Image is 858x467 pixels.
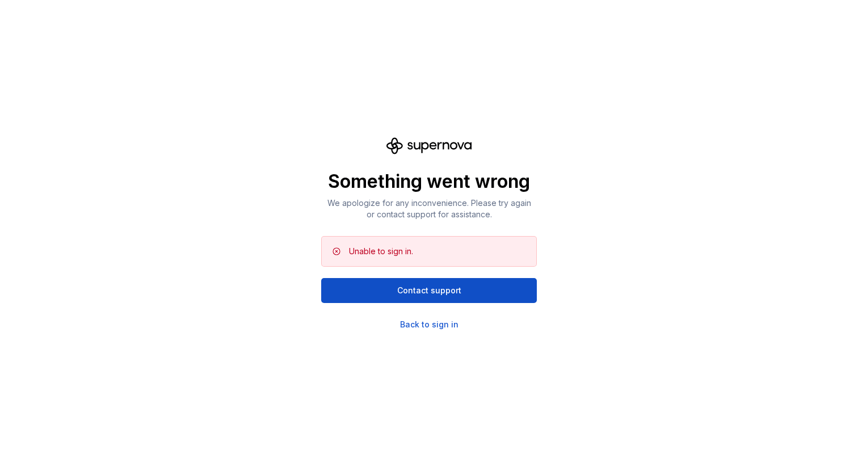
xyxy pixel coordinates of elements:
span: Contact support [397,285,461,296]
p: Something went wrong [321,170,537,193]
a: Back to sign in [400,319,459,330]
p: We apologize for any inconvenience. Please try again or contact support for assistance. [321,197,537,220]
div: Unable to sign in. [349,246,413,257]
button: Contact support [321,278,537,303]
